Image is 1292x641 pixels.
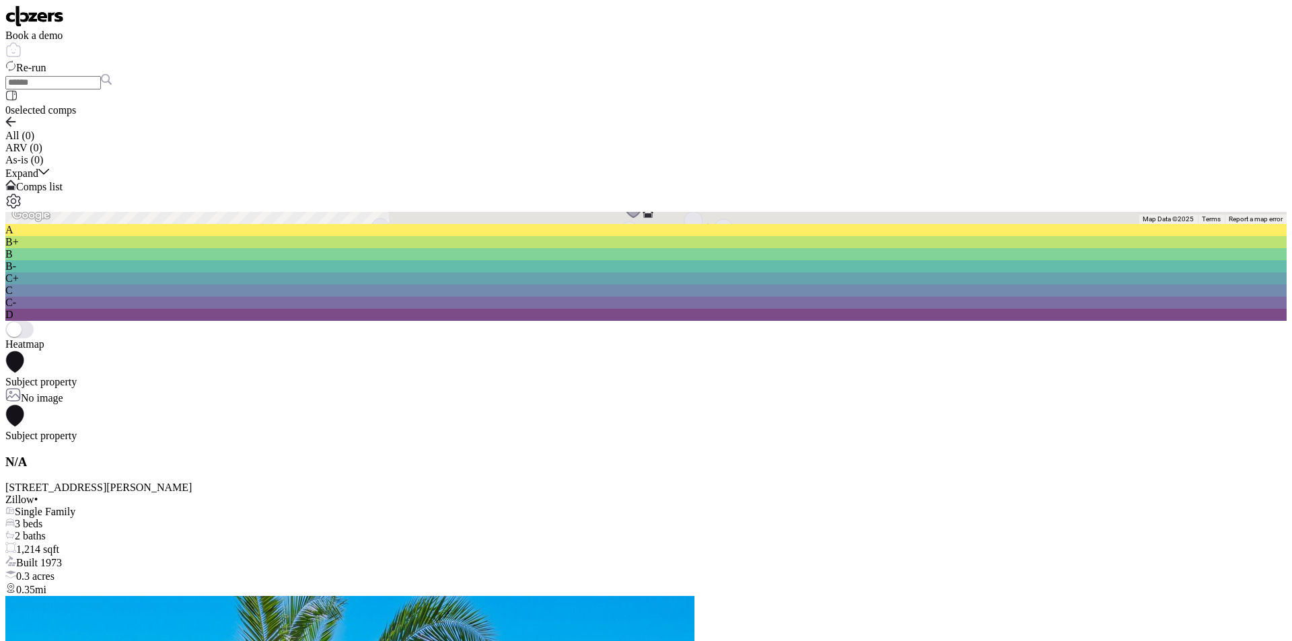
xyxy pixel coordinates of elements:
[5,130,34,141] span: All (0)
[34,494,38,505] span: •
[16,62,46,73] span: Re-run
[16,557,62,568] span: Built 1973
[5,260,16,272] span: B-
[9,206,53,224] img: Google
[21,392,63,404] span: No image
[5,482,192,493] span: [STREET_ADDRESS][PERSON_NAME]
[15,506,75,517] span: Single Family
[5,154,43,165] span: As-is (0)
[15,530,46,541] span: 2 baths
[16,181,63,192] span: Comps list
[15,518,42,529] span: 3 beds
[5,430,77,441] span: Subject property
[5,309,13,320] span: D
[1202,215,1221,223] a: Terms (opens in new tab)
[16,584,46,595] span: 0.35mi
[5,494,34,505] span: Zillow
[5,248,13,260] span: B
[5,338,44,350] span: Heatmap
[5,142,42,153] span: ARV (0)
[5,236,19,248] span: B+
[5,224,13,235] span: A
[5,30,63,41] span: Book a demo
[9,206,53,224] a: Open this area in Google Maps (opens a new window)
[1143,215,1194,223] span: Map Data ©2025
[5,272,19,284] span: C+
[5,5,64,27] img: Logo
[16,543,59,555] span: 1,214 sqft
[5,104,76,116] span: 0 selected comps
[5,376,77,387] span: Subject property
[16,570,55,582] span: 0.3 acres
[5,167,38,179] span: Expand
[5,285,13,296] span: C
[5,455,1287,469] h3: N/A
[5,297,16,308] span: C-
[1229,215,1283,223] a: Report a map error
